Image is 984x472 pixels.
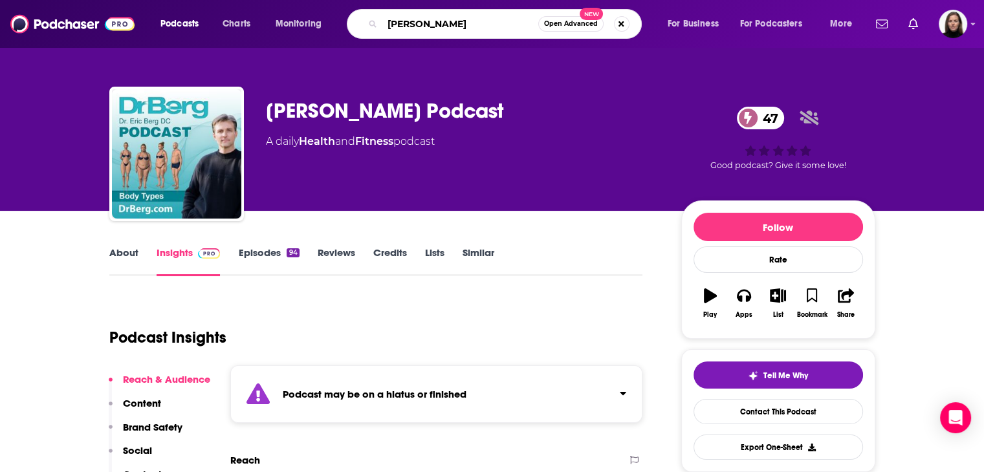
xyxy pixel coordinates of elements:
[694,246,863,273] div: Rate
[761,280,794,327] button: List
[694,280,727,327] button: Play
[299,135,335,147] a: Health
[940,402,971,433] div: Open Intercom Messenger
[837,311,855,319] div: Share
[318,246,355,276] a: Reviews
[214,14,258,34] a: Charts
[681,98,875,178] div: 47Good podcast? Give it some love!
[109,328,226,347] h1: Podcast Insights
[750,107,785,129] span: 47
[694,399,863,424] a: Contact This Podcast
[109,373,210,397] button: Reach & Audience
[287,248,299,257] div: 94
[151,14,215,34] button: open menu
[821,14,868,34] button: open menu
[10,12,135,36] img: Podchaser - Follow, Share and Rate Podcasts
[223,15,250,33] span: Charts
[335,135,355,147] span: and
[694,213,863,241] button: Follow
[736,311,752,319] div: Apps
[668,15,719,33] span: For Business
[727,280,761,327] button: Apps
[238,246,299,276] a: Episodes94
[694,434,863,460] button: Export One-Sheet
[123,444,152,456] p: Social
[359,9,654,39] div: Search podcasts, credits, & more...
[544,21,598,27] span: Open Advanced
[373,246,407,276] a: Credits
[112,89,241,219] img: Dr. Eric Berg's Podcast
[160,15,199,33] span: Podcasts
[463,246,494,276] a: Similar
[198,248,221,259] img: Podchaser Pro
[109,246,138,276] a: About
[830,15,852,33] span: More
[694,361,863,389] button: tell me why sparkleTell Me Why
[659,14,735,34] button: open menu
[123,397,161,409] p: Content
[796,311,827,319] div: Bookmark
[710,160,846,170] span: Good podcast? Give it some love!
[266,134,435,149] div: A daily podcast
[939,10,967,38] button: Show profile menu
[903,13,923,35] a: Show notifications dropdown
[109,444,152,468] button: Social
[157,246,221,276] a: InsightsPodchaser Pro
[109,421,182,445] button: Brand Safety
[939,10,967,38] span: Logged in as BevCat3
[773,311,783,319] div: List
[123,421,182,433] p: Brand Safety
[580,8,603,20] span: New
[748,370,758,381] img: tell me why sparkle
[763,370,808,381] span: Tell Me Why
[123,373,210,385] p: Reach & Audience
[871,13,893,35] a: Show notifications dropdown
[939,10,967,38] img: User Profile
[382,14,538,34] input: Search podcasts, credits, & more...
[538,16,604,32] button: Open AdvancedNew
[283,388,466,400] strong: Podcast may be on a hiatus or finished
[276,15,322,33] span: Monitoring
[703,311,717,319] div: Play
[230,365,643,423] section: Click to expand status details
[737,107,785,129] a: 47
[425,246,444,276] a: Lists
[230,454,260,466] h2: Reach
[732,14,821,34] button: open menu
[829,280,862,327] button: Share
[267,14,338,34] button: open menu
[355,135,393,147] a: Fitness
[740,15,802,33] span: For Podcasters
[795,280,829,327] button: Bookmark
[109,397,161,421] button: Content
